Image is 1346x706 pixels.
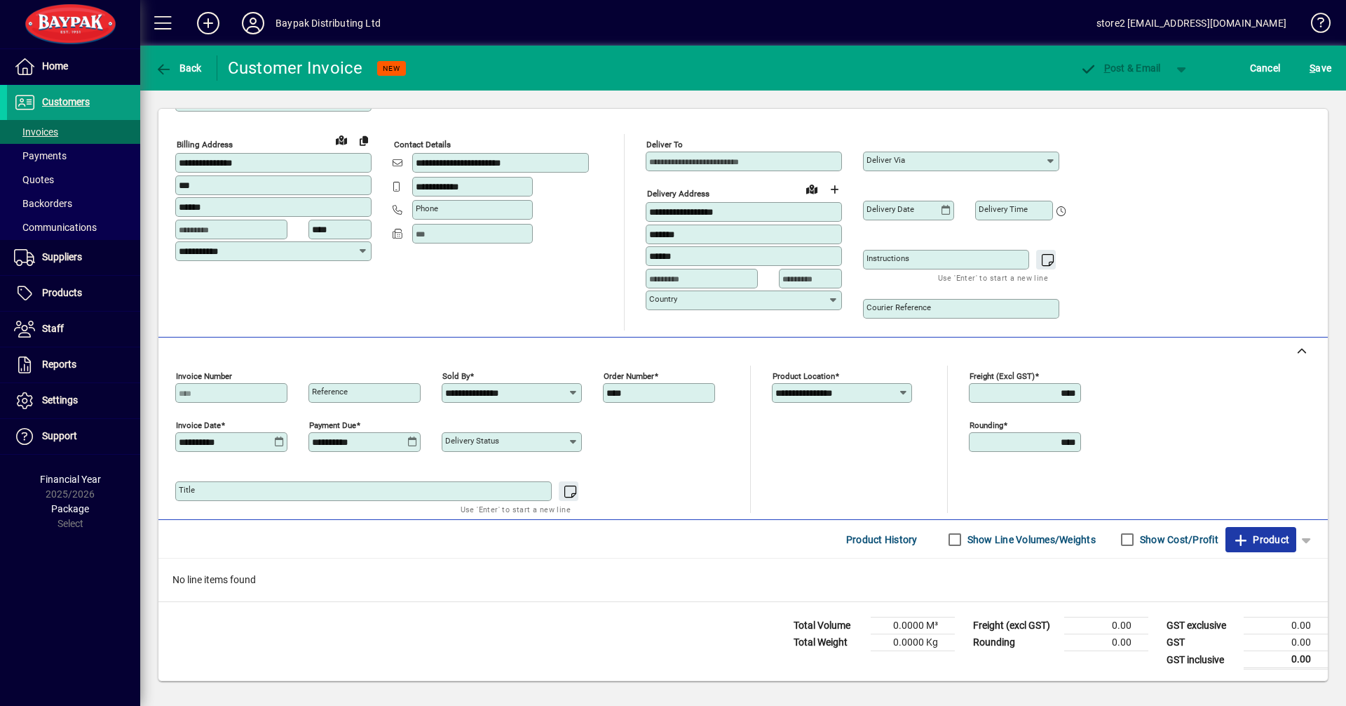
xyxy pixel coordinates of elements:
span: P [1104,62,1110,74]
td: Total Volume [787,618,871,634]
span: Support [42,430,77,441]
span: Customers [42,96,90,107]
a: Support [7,419,140,454]
mat-label: Invoice date [176,420,221,430]
mat-label: Instructions [866,253,909,263]
span: Home [42,60,68,72]
mat-label: Invoice number [176,371,232,381]
button: Back [151,55,205,81]
button: Product [1225,527,1296,552]
mat-label: Order number [604,371,654,381]
a: Staff [7,312,140,347]
mat-label: Courier Reference [866,302,931,312]
a: Backorders [7,192,140,215]
mat-label: Rounding [970,420,1003,430]
button: Post & Email [1073,55,1168,81]
a: Home [7,49,140,84]
span: Back [155,62,202,74]
mat-label: Freight (excl GST) [970,371,1035,381]
button: Profile [231,11,276,36]
label: Show Cost/Profit [1137,533,1218,547]
mat-hint: Use 'Enter' to start a new line [938,269,1048,286]
div: No line items found [158,559,1328,601]
td: Freight (excl GST) [966,618,1064,634]
span: Suppliers [42,251,82,262]
td: Rounding [966,634,1064,651]
a: View on map [330,128,353,151]
button: Save [1306,55,1335,81]
span: Staff [42,323,64,334]
span: Package [51,503,89,514]
span: Products [42,287,82,298]
a: Knowledge Base [1300,3,1328,48]
button: Cancel [1246,55,1284,81]
span: Reports [42,359,76,370]
mat-label: Title [179,485,195,495]
mat-hint: Use 'Enter' to start a new line [461,501,571,517]
span: ost & Email [1080,62,1161,74]
td: GST inclusive [1160,651,1244,669]
a: View on map [801,178,823,200]
span: Financial Year [40,474,101,485]
td: GST [1160,634,1244,651]
span: Quotes [14,174,54,185]
label: Show Line Volumes/Weights [965,533,1096,547]
a: Settings [7,383,140,418]
button: Choose address [823,178,845,201]
span: Invoices [14,126,58,138]
mat-label: Phone [416,204,438,213]
span: Product [1232,528,1289,551]
mat-label: Deliver To [646,140,683,149]
mat-label: Delivery date [866,204,914,214]
td: 0.00 [1244,618,1328,634]
td: Total Weight [787,634,871,651]
span: S [1310,62,1315,74]
a: Invoices [7,120,140,144]
span: Cancel [1250,57,1281,79]
div: Customer Invoice [228,57,363,79]
mat-label: Sold by [442,371,470,381]
mat-label: Delivery time [979,204,1028,214]
mat-label: Delivery status [445,436,499,446]
td: 0.00 [1064,634,1148,651]
span: Backorders [14,198,72,209]
div: store2 [EMAIL_ADDRESS][DOMAIN_NAME] [1096,12,1286,34]
mat-label: Payment due [309,420,356,430]
button: Add [186,11,231,36]
a: Products [7,276,140,311]
td: GST exclusive [1160,618,1244,634]
span: Settings [42,394,78,406]
mat-label: Country [649,294,677,304]
button: Product History [841,527,923,552]
td: 0.0000 Kg [871,634,955,651]
span: Payments [14,150,67,161]
a: Payments [7,144,140,168]
a: Reports [7,347,140,382]
mat-label: Product location [773,371,835,381]
a: Quotes [7,168,140,192]
mat-label: Reference [312,387,348,397]
button: Copy to Delivery address [353,129,375,152]
span: Communications [14,222,97,233]
mat-label: Deliver via [866,155,905,165]
td: 0.0000 M³ [871,618,955,634]
a: Suppliers [7,240,140,275]
span: Product History [846,528,918,551]
app-page-header-button: Back [140,55,217,81]
div: Baypak Distributing Ltd [276,12,381,34]
span: ave [1310,57,1331,79]
a: Communications [7,215,140,239]
td: 0.00 [1244,651,1328,669]
span: NEW [383,64,400,73]
td: 0.00 [1244,634,1328,651]
td: 0.00 [1064,618,1148,634]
